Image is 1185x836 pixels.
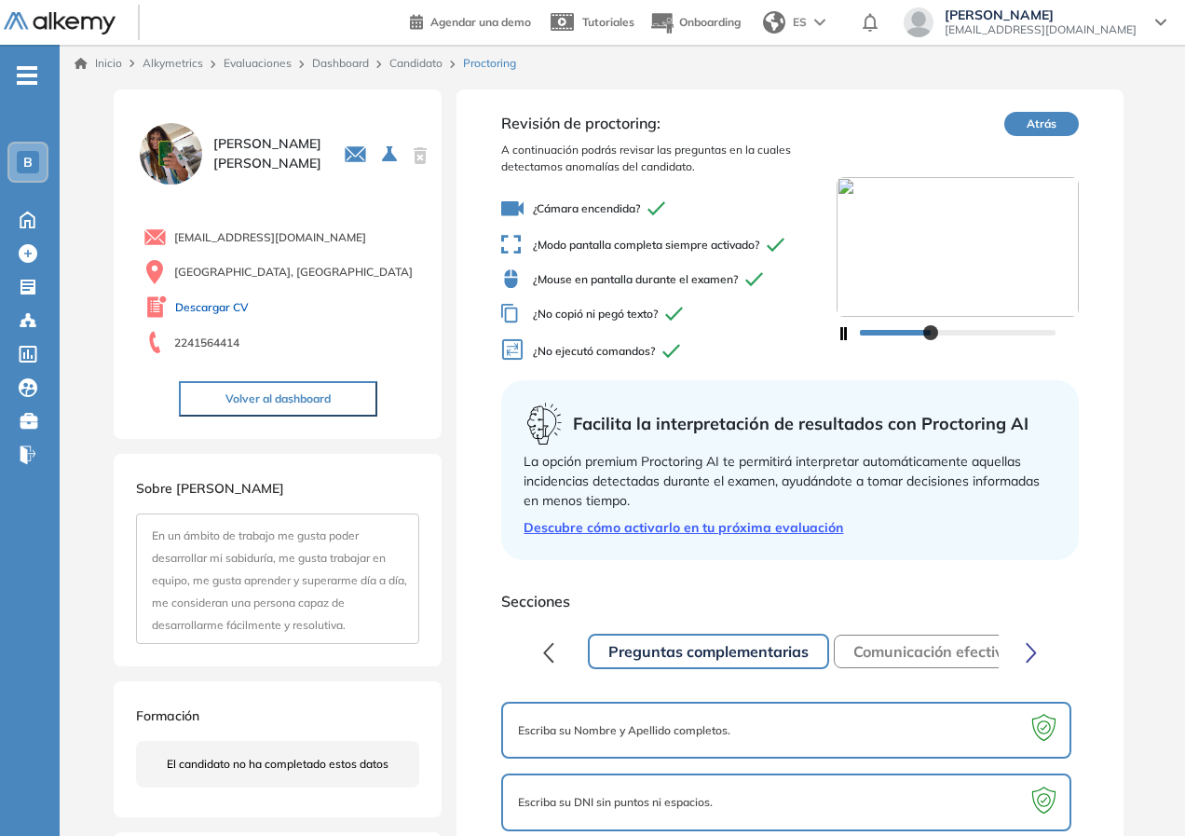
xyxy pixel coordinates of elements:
[573,411,1028,436] span: Facilita la interpretación de resultados con Proctoring AI
[793,14,807,31] span: ES
[430,15,531,29] span: Agendar una demo
[463,55,516,72] span: Proctoring
[518,794,713,811] span: Escriba su DNI sin puntos ni espacios.
[501,235,836,254] span: ¿Modo pantalla completa siempre activado?
[174,335,239,351] span: 2241564414
[501,198,836,220] span: ¿Cámara encendida?
[174,229,366,246] span: [EMAIL_ADDRESS][DOMAIN_NAME]
[501,590,1078,612] span: Secciones
[679,15,741,29] span: Onboarding
[945,7,1137,22] span: [PERSON_NAME]
[501,338,836,365] span: ¿No ejecutó comandos?
[1092,747,1185,836] iframe: Chat Widget
[501,112,836,134] span: Revisión de proctoring:
[213,134,321,173] span: [PERSON_NAME] [PERSON_NAME]
[136,119,205,188] img: PROFILE_MENU_LOGO_USER
[945,22,1137,37] span: [EMAIL_ADDRESS][DOMAIN_NAME]
[75,55,122,72] a: Inicio
[834,635,1159,668] button: Comunicación efectiva | Banco Provincia
[582,15,634,29] span: Tutoriales
[1004,112,1079,136] button: Atrás
[17,74,37,77] i: -
[312,56,369,70] a: Dashboard
[23,155,33,170] span: B
[4,12,116,35] img: Logo
[179,381,377,417] button: Volver al dashboard
[152,528,407,632] span: En un ámbito de trabajo me gusta poder desarrollar mi sabiduría, me gusta trabajar en equipo, me ...
[524,452,1056,511] div: La opción premium Proctoring AI te permitirá interpretar automáticamente aquellas incidencias det...
[524,518,1056,538] a: Descubre cómo activarlo en tu próxima evaluación
[224,56,292,70] a: Evaluaciones
[167,756,388,773] span: El candidato no ha completado estos datos
[501,142,836,175] span: A continuación podrás revisar las preguntas en la cuales detectamos anomalías del candidato.
[814,19,825,26] img: arrow
[763,11,785,34] img: world
[501,304,836,323] span: ¿No copió ni pegó texto?
[143,56,203,70] span: Alkymetrics
[588,634,829,669] button: Preguntas complementarias
[136,480,284,497] span: Sobre [PERSON_NAME]
[518,722,730,739] span: Escriba su Nombre y Apellido completos.
[501,269,836,289] span: ¿Mouse en pantalla durante el examen?
[389,56,443,70] a: Candidato
[175,299,249,316] a: Descargar CV
[1092,747,1185,836] div: Widget de chat
[649,3,741,43] button: Onboarding
[174,264,413,281] span: [GEOGRAPHIC_DATA], [GEOGRAPHIC_DATA]
[136,707,199,724] span: Formación
[410,9,531,32] a: Agendar una demo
